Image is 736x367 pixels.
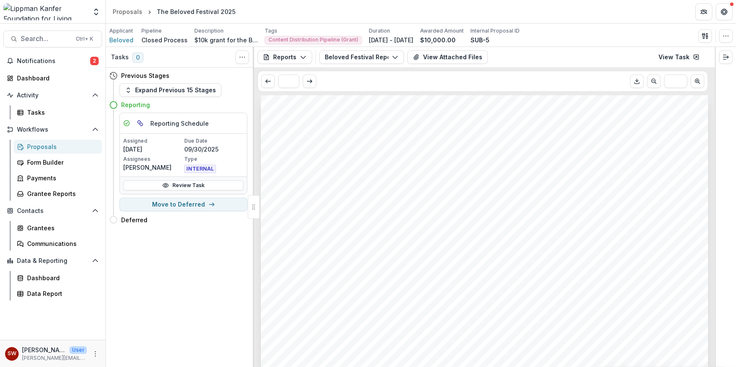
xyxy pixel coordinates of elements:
[119,83,221,97] button: Expand Previous 15 Stages
[268,37,358,43] span: Content Distribution Pipeline (Grant)
[470,27,520,35] p: Internal Proposal ID
[121,215,147,224] h4: Deferred
[133,116,147,130] button: View dependent tasks
[288,318,414,328] span: Project Budget & Actuals
[716,3,733,20] button: Get Help
[109,6,239,18] nav: breadcrumb
[3,204,102,218] button: Open Contacts
[27,174,95,182] div: Payments
[288,283,488,292] span: Thank you for your time and energy on this report!
[194,36,258,44] p: $10k grant for the Beloved Festival - board approved [DATE]
[3,254,102,268] button: Open Data & Reporting
[8,351,17,356] div: Samantha Carlin Willis
[719,50,733,64] button: Expand right
[27,273,95,282] div: Dashboard
[90,57,99,65] span: 2
[288,149,670,160] span: [PERSON_NAME] [PERSON_NAME] Foundation for Living Torah
[157,7,235,16] div: The Beloved Festival 2025
[14,287,102,301] a: Data Report
[369,36,413,44] p: [DATE] - [DATE]
[121,100,150,109] h4: Reporting
[470,36,490,44] p: SUB-5
[3,88,102,102] button: Open Activity
[150,119,209,128] h5: Reporting Schedule
[319,50,404,64] button: Beloved Festival Report
[14,105,102,119] a: Tasks
[141,36,188,44] p: Closed Process
[27,142,95,151] div: Proposals
[630,75,644,88] button: Download PDF
[14,187,102,201] a: Grantee Reports
[14,237,102,251] a: Communications
[184,155,243,163] p: Type
[3,3,87,20] img: Lippman Kanfer Foundation for Living Torah logo
[27,239,95,248] div: Communications
[235,50,249,64] button: Toggle View Cancelled Tasks
[119,198,247,211] button: Move to Deferred
[14,271,102,285] a: Dashboard
[288,331,360,340] span: See attached files
[3,71,102,85] a: Dashboard
[420,27,464,35] p: Awarded Amount
[141,27,162,35] p: Pipeline
[17,92,89,99] span: Activity
[132,52,144,63] span: 0
[3,54,102,68] button: Notifications2
[369,27,390,35] p: Duration
[123,145,183,154] p: [DATE]
[123,137,183,145] p: Assigned
[14,140,102,154] a: Proposals
[123,180,243,190] a: Review Task
[695,3,712,20] button: Partners
[123,155,183,163] p: Assignees
[265,27,277,35] p: Tags
[17,74,95,83] div: Dashboard
[184,145,243,154] p: 09/30/2025
[407,50,488,64] button: View Attached Files
[303,75,316,88] button: Scroll to next page
[22,345,66,354] p: [PERSON_NAME]
[90,349,100,359] button: More
[288,211,670,220] span: Congratulations on piloting the first Beloved Festival this year. As stated in our grant agreement,
[653,50,705,64] a: View Task
[261,75,275,88] button: Scroll to previous page
[17,126,89,133] span: Workflows
[288,354,391,365] span: Participation Metrics
[194,27,224,35] p: Description
[288,160,523,172] span: The Beloved Festival 2025 - Grant Report
[69,346,87,354] p: User
[109,6,146,18] a: Proposals
[27,108,95,117] div: Tasks
[257,50,312,64] button: Reports
[123,163,183,172] p: [PERSON_NAME]
[3,123,102,136] button: Open Workflows
[420,36,456,44] p: $10,000.00
[14,171,102,185] a: Payments
[22,354,87,362] p: [PERSON_NAME][EMAIL_ADDRESS][DOMAIN_NAME]
[27,224,95,232] div: Grantees
[27,189,95,198] div: Grantee Reports
[184,165,216,173] span: INTERNAL
[121,71,169,80] h4: Previous Stages
[288,235,599,244] span: the pilot festival in a report. Please review and complete this report by [DATE].
[184,137,243,145] p: Due Date
[27,158,95,167] div: Form Builder
[113,7,142,16] div: Proposals
[691,75,704,88] button: Scroll to next page
[90,3,102,20] button: Open entity switcher
[109,27,133,35] p: Applicant
[109,36,133,44] a: Beloved
[17,58,90,65] span: Notifications
[17,257,89,265] span: Data & Reporting
[27,289,95,298] div: Data Report
[14,155,102,169] a: Form Builder
[647,75,661,88] button: Scroll to previous page
[21,35,71,43] span: Search...
[3,30,102,47] button: Search...
[17,207,89,215] span: Contacts
[14,221,102,235] a: Grantees
[74,34,95,44] div: Ctrl + K
[288,122,457,137] span: Submission Responses
[288,187,477,196] span: Dear [PERSON_NAME] and the Beloved team:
